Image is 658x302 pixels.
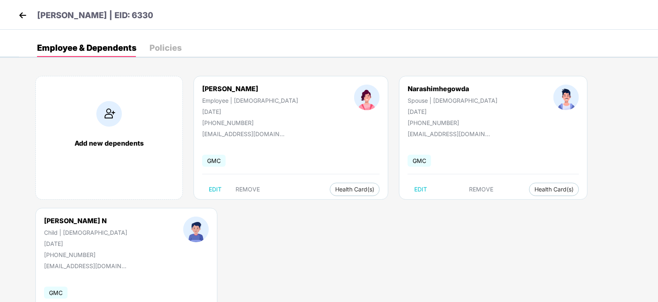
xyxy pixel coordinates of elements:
[202,85,298,93] div: [PERSON_NAME]
[209,186,222,193] span: EDIT
[202,183,228,196] button: EDIT
[44,240,127,247] div: [DATE]
[463,183,500,196] button: REMOVE
[408,97,497,104] div: Spouse | [DEMOGRAPHIC_DATA]
[330,183,380,196] button: Health Card(s)
[16,9,29,21] img: back
[229,183,266,196] button: REMOVE
[408,155,431,167] span: GMC
[202,97,298,104] div: Employee | [DEMOGRAPHIC_DATA]
[37,9,153,22] p: [PERSON_NAME] | EID: 6330
[414,186,427,193] span: EDIT
[236,186,260,193] span: REMOVE
[44,251,127,258] div: [PHONE_NUMBER]
[96,101,122,127] img: addIcon
[408,183,434,196] button: EDIT
[202,108,298,115] div: [DATE]
[529,183,579,196] button: Health Card(s)
[149,44,182,52] div: Policies
[44,229,127,236] div: Child | [DEMOGRAPHIC_DATA]
[335,187,374,191] span: Health Card(s)
[44,217,127,225] div: [PERSON_NAME] N
[202,130,285,137] div: [EMAIL_ADDRESS][DOMAIN_NAME]
[202,155,226,167] span: GMC
[408,108,497,115] div: [DATE]
[202,119,298,126] div: [PHONE_NUMBER]
[408,130,490,137] div: [EMAIL_ADDRESS][DOMAIN_NAME]
[44,287,68,299] span: GMC
[469,186,494,193] span: REMOVE
[44,139,174,147] div: Add new dependents
[553,85,579,110] img: profileImage
[354,85,380,110] img: profileImage
[44,262,126,269] div: [EMAIL_ADDRESS][DOMAIN_NAME]
[37,44,136,52] div: Employee & Dependents
[408,85,497,93] div: Narashimhegowda
[183,217,209,242] img: profileImage
[534,187,574,191] span: Health Card(s)
[408,119,497,126] div: [PHONE_NUMBER]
